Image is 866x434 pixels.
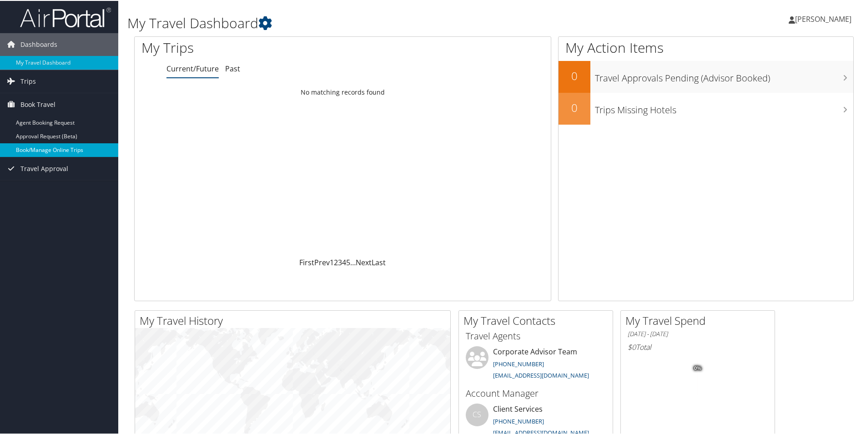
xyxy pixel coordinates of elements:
[559,67,590,83] h2: 0
[559,37,853,56] h1: My Action Items
[372,257,386,267] a: Last
[694,365,701,370] tspan: 0%
[334,257,338,267] a: 2
[466,403,488,425] div: CS
[20,69,36,92] span: Trips
[342,257,346,267] a: 4
[166,63,219,73] a: Current/Future
[20,6,111,27] img: airportal-logo.png
[559,60,853,92] a: 0Travel Approvals Pending (Advisor Booked)
[20,156,68,179] span: Travel Approval
[314,257,330,267] a: Prev
[225,63,240,73] a: Past
[595,98,853,116] h3: Trips Missing Hotels
[330,257,334,267] a: 1
[463,312,613,328] h2: My Travel Contacts
[466,329,606,342] h3: Travel Agents
[595,66,853,84] h3: Travel Approvals Pending (Advisor Booked)
[461,345,610,383] li: Corporate Advisor Team
[346,257,350,267] a: 5
[141,37,371,56] h1: My Trips
[628,341,636,351] span: $0
[625,312,775,328] h2: My Travel Spend
[338,257,342,267] a: 3
[127,13,616,32] h1: My Travel Dashboard
[559,92,853,124] a: 0Trips Missing Hotels
[559,99,590,115] h2: 0
[628,341,768,351] h6: Total
[628,329,768,338] h6: [DATE] - [DATE]
[356,257,372,267] a: Next
[466,386,606,399] h3: Account Manager
[20,32,57,55] span: Dashboards
[493,370,589,378] a: [EMAIL_ADDRESS][DOMAIN_NAME]
[493,416,544,424] a: [PHONE_NUMBER]
[299,257,314,267] a: First
[795,13,851,23] span: [PERSON_NAME]
[789,5,861,32] a: [PERSON_NAME]
[135,83,551,100] td: No matching records found
[20,92,55,115] span: Book Travel
[140,312,450,328] h2: My Travel History
[493,359,544,367] a: [PHONE_NUMBER]
[350,257,356,267] span: …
